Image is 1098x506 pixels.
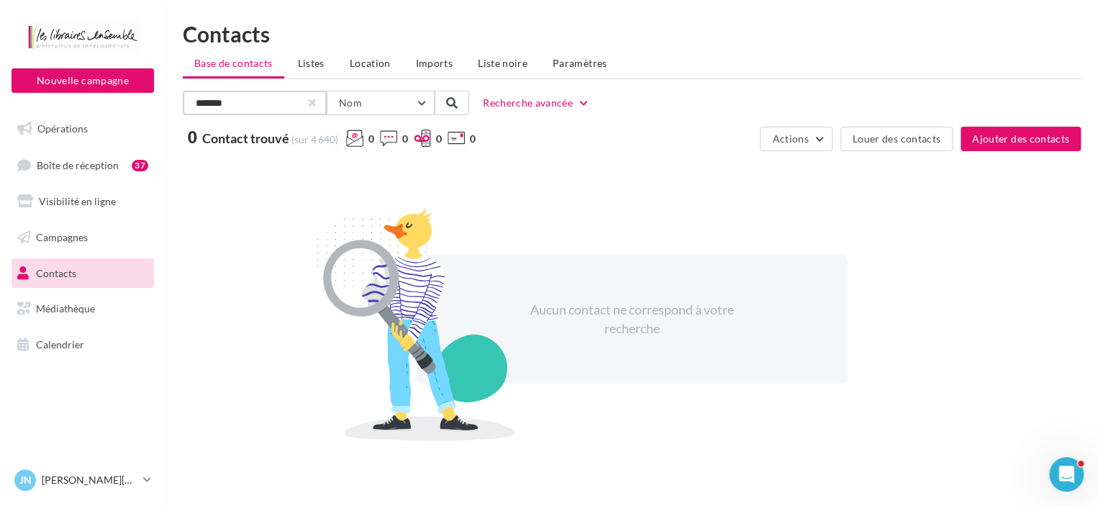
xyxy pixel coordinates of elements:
h1: Contacts [183,23,1081,45]
button: Ajouter des contacts [961,127,1081,151]
span: Contact trouvé [202,130,289,146]
span: Campagnes [36,231,88,243]
span: Nom [339,96,362,109]
span: (sur 4 640) [291,133,338,145]
a: Contacts [9,258,157,289]
span: Listes [298,57,325,69]
a: JN [PERSON_NAME][DATE] [12,466,154,494]
div: 37 [132,160,148,171]
span: Calendrier [36,338,84,351]
span: Contacts [36,266,76,279]
a: Médiathèque [9,294,157,324]
a: Opérations [9,114,157,144]
button: Nouvelle campagne [12,68,154,93]
span: Location [350,57,391,69]
span: Imports [416,57,453,69]
div: Aucun contact ne correspond à votre recherche [508,301,756,338]
span: 0 [188,130,197,145]
span: 0 [470,132,476,146]
span: Actions [772,132,808,145]
span: 0 [368,132,374,146]
a: Boîte de réception37 [9,150,157,181]
p: [PERSON_NAME][DATE] [42,473,137,487]
span: Opérations [37,122,88,135]
button: Louer des contacts [840,127,953,151]
span: Médiathèque [36,302,95,315]
button: Nom [327,91,435,115]
span: Liste noire [478,57,527,69]
a: Campagnes [9,222,157,253]
span: 0 [402,132,408,146]
a: Calendrier [9,330,157,360]
span: JN [19,473,32,487]
span: Boîte de réception [37,158,119,171]
iframe: Intercom live chat [1049,457,1084,492]
button: Actions [760,127,832,151]
a: Visibilité en ligne [9,186,157,217]
span: Visibilité en ligne [39,195,116,207]
button: Recherche avancée [477,94,596,112]
span: Paramètres [553,57,607,69]
span: 0 [436,132,442,146]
